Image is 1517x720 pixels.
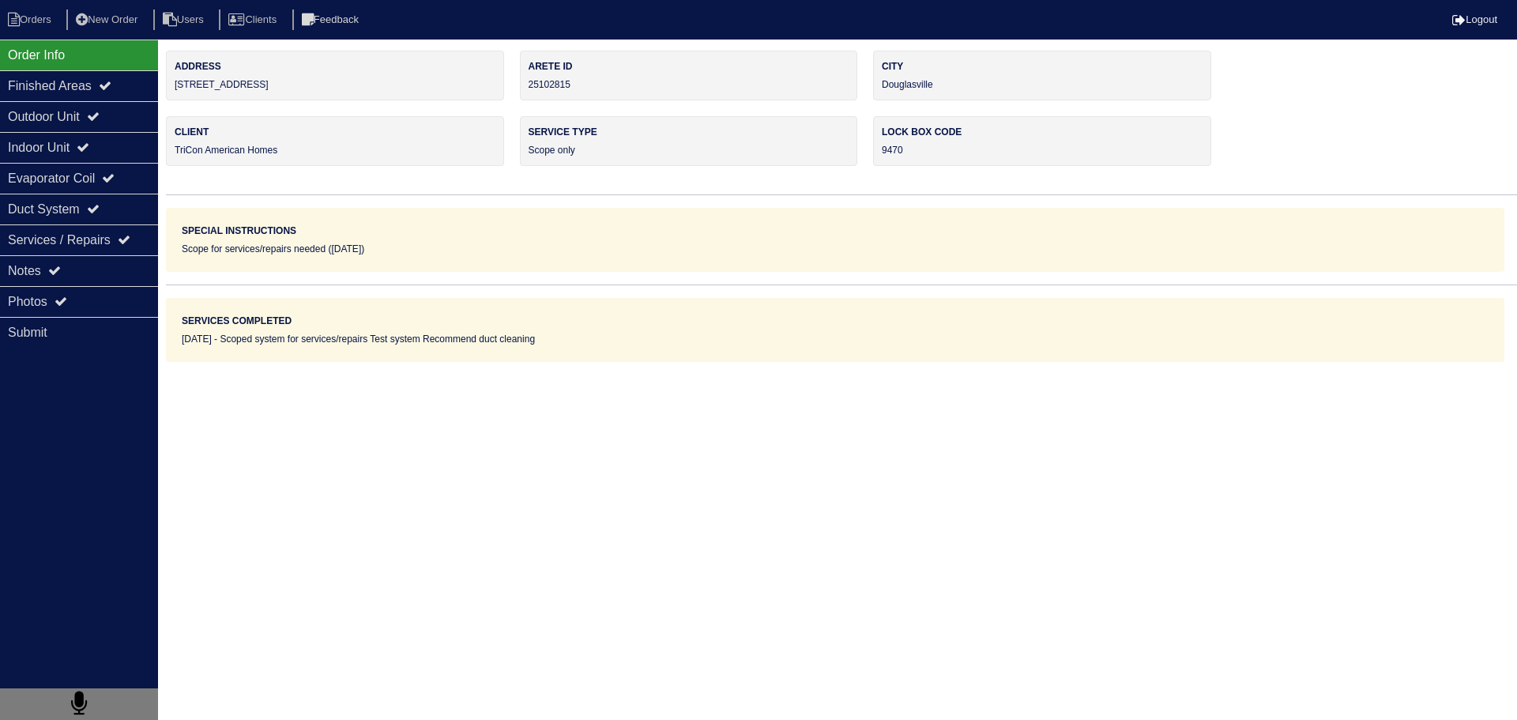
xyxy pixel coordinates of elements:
[873,51,1211,100] div: Douglasville
[66,9,150,31] li: New Order
[166,116,504,166] div: TriCon American Homes
[182,242,1489,256] div: Scope for services/repairs needed ([DATE])
[175,59,495,74] label: Address
[882,59,1203,74] label: City
[166,51,504,100] div: [STREET_ADDRESS]
[153,9,216,31] li: Users
[219,9,289,31] li: Clients
[66,13,150,25] a: New Order
[182,314,292,328] label: Services Completed
[882,125,1203,139] label: Lock box code
[182,224,296,238] label: Special Instructions
[873,116,1211,166] div: 9470
[520,51,858,100] div: 25102815
[219,13,289,25] a: Clients
[182,332,1489,346] div: [DATE] - Scoped system for services/repairs Test system Recommend duct cleaning
[529,59,849,74] label: Arete ID
[153,13,216,25] a: Users
[1452,13,1497,25] a: Logout
[175,125,495,139] label: Client
[292,9,371,31] li: Feedback
[520,116,858,166] div: Scope only
[529,125,849,139] label: Service Type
